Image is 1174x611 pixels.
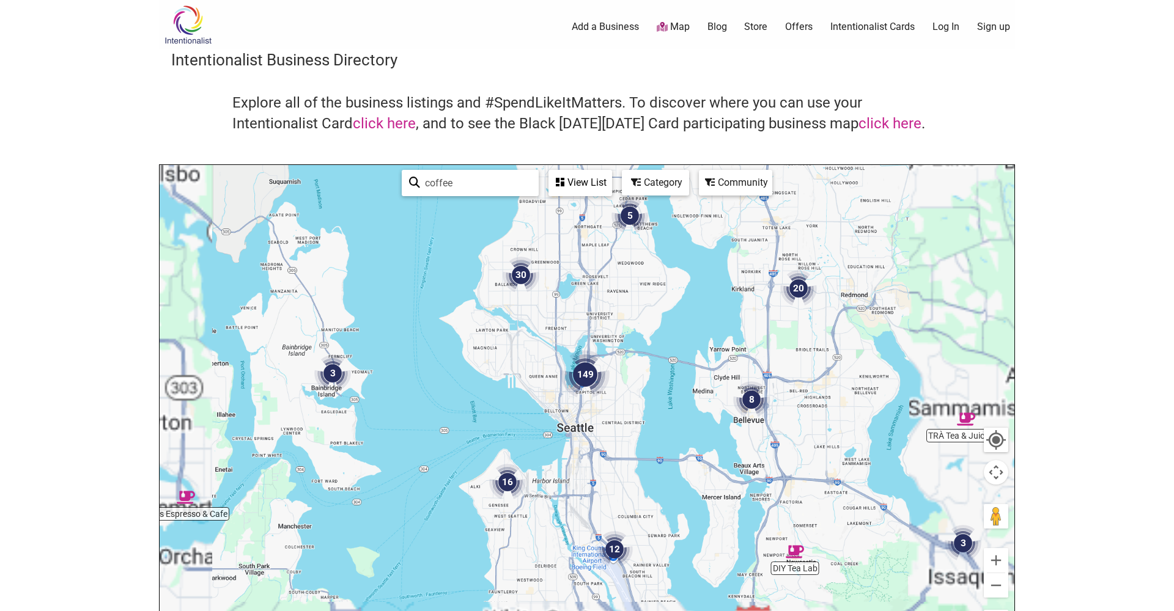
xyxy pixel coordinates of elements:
[984,573,1008,598] button: Zoom out
[707,20,727,34] a: Blog
[596,531,633,568] div: 12
[171,49,1003,71] h3: Intentionalist Business Directory
[489,464,526,500] div: 16
[858,115,921,132] a: click here
[945,525,981,562] div: 3
[977,20,1010,34] a: Sign up
[548,170,612,196] div: See a list of the visible businesses
[786,543,804,561] div: DIY Tea Lab
[830,20,915,34] a: Intentionalist Cards
[402,170,539,196] div: Type to search and filter
[561,350,610,399] div: 149
[733,381,770,418] div: 8
[932,20,959,34] a: Log In
[984,504,1008,529] button: Drag Pegman onto the map to open Street View
[550,171,611,194] div: View List
[984,428,1008,452] button: Your Location
[700,171,771,194] div: Community
[699,170,772,196] div: Filter by Community
[957,410,975,428] div: TRÀ Tea & Juice Bar
[314,355,351,392] div: 3
[984,548,1008,573] button: Zoom in
[611,197,648,234] div: 5
[744,20,767,34] a: Store
[353,115,416,132] a: click here
[785,20,813,34] a: Offers
[623,171,688,194] div: Category
[572,20,639,34] a: Add a Business
[622,170,689,196] div: Filter by category
[984,460,1008,485] button: Map camera controls
[420,171,531,195] input: Type to find and filter...
[159,5,217,45] img: Intentionalist
[177,488,195,507] div: Cups Espresso & Cafe
[780,270,817,307] div: 20
[232,93,942,134] h4: Explore all of the business listings and #SpendLikeItMatters. To discover where you can use your ...
[657,20,690,34] a: Map
[503,257,539,293] div: 30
